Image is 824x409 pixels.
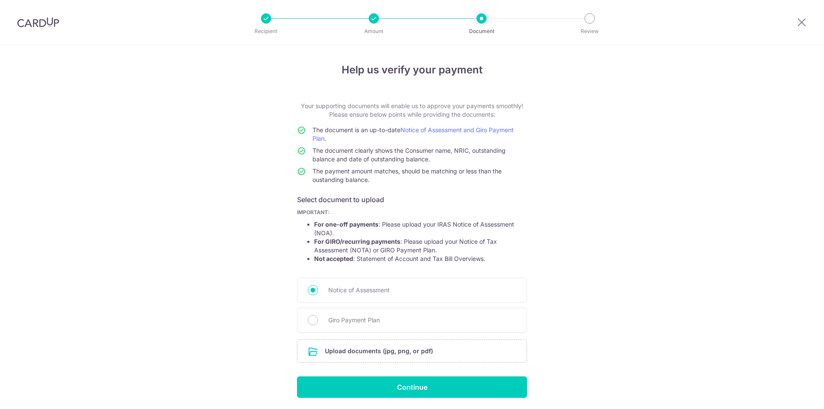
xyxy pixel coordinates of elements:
[314,255,353,262] strong: Not accepted
[450,27,513,36] p: Document
[297,194,527,205] h6: Select document to upload
[17,17,59,27] img: CardUp
[314,254,527,263] li: : Statement of Account and Tax Bill Overviews.
[312,147,506,163] span: The document clearly shows the Consumer name, NRIC, outstanding balance and date of outstanding b...
[297,376,527,398] input: Continue
[297,62,527,78] h4: Help us verify your payment
[328,315,516,325] span: Giro Payment Plan
[328,285,516,295] span: Notice of Assessment
[312,167,502,183] span: The payment amount matches, should be matching or less than the oustanding balance.
[312,126,514,142] a: Notice of Assessment and Giro Payment Plan
[314,238,400,245] strong: For GIRO/recurring payments
[297,339,527,363] div: Upload documents (jpg, png, or pdf)
[312,126,514,142] span: The document is an up-to-date .
[558,27,621,36] p: Review
[342,27,406,36] p: Amount
[314,220,527,237] li: : Please upload your IRAS Notice of Assessment (NOA).
[297,209,330,215] b: IMPORTANT:
[234,27,298,36] p: Recipient
[314,221,379,228] strong: For one-off payments
[314,237,527,254] li: : Please upload your Notice of Tax Assessment (NOTA) or GIRO Payment Plan.
[297,102,527,119] p: Your supporting documents will enable us to approve your payments smoothly! Please ensure below p...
